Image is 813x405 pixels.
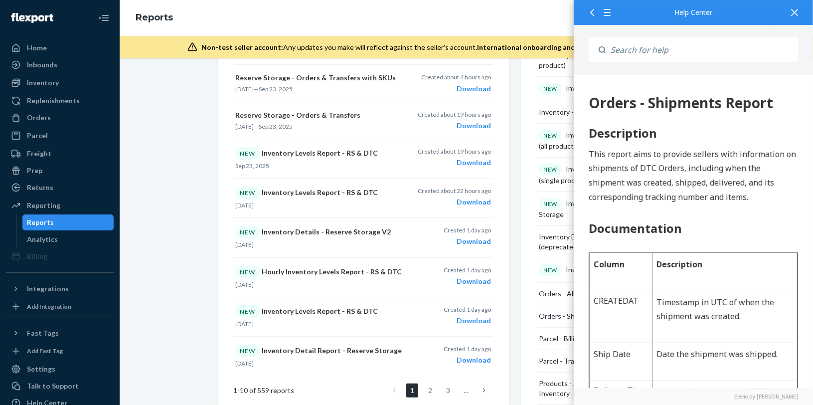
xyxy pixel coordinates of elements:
a: Home [6,40,114,56]
span: Non-test seller account: [201,43,283,51]
button: NEWInventory Detail Report - LOT & FEFO (all products) [537,124,699,158]
div: Download [444,276,491,286]
img: Flexport logo [11,13,53,23]
time: Sep 23, 2025 [259,123,293,130]
a: Add Integration [6,301,114,313]
p: Created about 19 hours ago [418,147,491,156]
p: Reserve Storage - Orders & Transfers [236,110,404,120]
p: Ship Date [20,272,74,287]
div: Settings [27,364,55,374]
a: Page 2 [424,384,436,398]
button: Close Navigation [94,8,114,28]
div: 532 Orders - Shipments Report [15,20,224,37]
div: Inventory Levels Report - RS & DTC [539,264,677,276]
div: Download [418,197,491,207]
a: Page 3 [442,384,454,398]
a: Analytics [22,231,114,247]
div: NEW [236,187,260,199]
button: Inventory - Lot tracking and FEFO (single product) [537,44,699,77]
button: NEWInventory Details - Reserve Storage V2[DATE]Created 1 day agoDownload [234,218,493,257]
p: NEW [543,200,557,208]
time: [DATE] [236,360,254,367]
p: Created about 19 hours ago [418,110,491,119]
ol: breadcrumbs [128,3,181,32]
a: Orders [6,110,114,126]
a: Reports [136,12,173,23]
div: Parcel [27,131,48,141]
button: Reserve Storage - Orders & Transfers[DATE]—Sep 23, 2025Created about 19 hours agoDownload [234,102,493,139]
button: Integrations [6,281,114,297]
div: Inventory - Monthly Reconciliation [539,83,673,95]
p: Created 1 day ago [444,305,491,314]
div: Inbounds [27,60,57,70]
div: Download [418,121,491,131]
a: Prep [6,163,114,179]
div: Inventory Detail Report - Reserve Storage [539,198,688,220]
div: Freight [27,149,51,159]
p: This report aims to provide sellers with information on shipments of DTC Orders, including when t... [15,72,224,130]
p: Inventory Details - Reserve Storage V2 [236,226,404,238]
div: Inventory - Lot tracking and FEFO (single product) [539,50,687,70]
a: Inventory [6,75,114,91]
h2: Description [15,49,224,67]
a: Settings [6,361,114,377]
button: Products - All Case Packs With Dims And Inventory [537,373,699,405]
li: ... [460,384,472,398]
div: Reports [27,217,54,227]
p: Reserve Storage - Orders & Transfers with SKUs [236,73,404,83]
p: Created about 22 hours ago [418,187,491,195]
button: NEWInventory - Monthly Reconciliation [537,77,699,101]
time: Sep 23, 2025 [236,162,270,170]
button: Inventory - Units in Long Term Storage [537,101,699,124]
a: Elevio by [PERSON_NAME] [589,393,798,400]
time: [DATE] [236,281,254,288]
td: CREATEDAT [16,216,79,268]
a: Add Fast Tag [6,345,114,357]
div: Orders - Shipments [539,311,600,321]
div: Download [444,236,491,246]
button: NEWInventory Levels Report - RS & DTC [537,258,699,283]
button: Orders - All Orders [537,283,699,305]
p: NEW [543,132,557,140]
time: Sep 23, 2025 [259,85,293,93]
p: — [236,122,404,131]
div: Inventory Detail Report - LOT & FEFO (single product) [539,164,689,186]
a: Freight [6,146,114,162]
div: Inventory [27,78,59,88]
button: Parcel - Billing [537,328,699,350]
span: 1 - 10 of 559 reports [234,386,295,396]
p: NEW [543,166,557,174]
time: [DATE] [236,241,254,248]
button: Talk to Support [6,378,114,394]
p: Inventory Levels Report - RS & DTC [236,147,404,160]
p: Hourly Inventory Levels Report - RS & DTC [236,266,404,278]
a: Reports [22,214,114,230]
span: Chat [23,7,44,16]
p: NEW [543,266,557,274]
time: [DATE] [236,202,254,209]
time: [DATE] [236,123,254,130]
div: Returns [27,183,53,193]
div: Inventory Details - Reserve Storage (deprecated) [539,232,687,252]
span: International onboarding and inbounding may not work during impersonation. [477,43,735,51]
p: Timestamp in UTC of when the shipment was delivered. [83,310,219,339]
input: Search [606,37,798,62]
p: Inventory Levels Report - RS & DTC [236,305,404,318]
button: Parcel - Tracking Details [537,350,699,373]
button: NEWInventory Detail Report - Reserve Storage[DATE]Created 1 day agoDownload [234,337,493,376]
div: Prep [27,166,42,176]
p: Timestamp in UTC of when the shipment was created. [83,220,219,249]
p: Created 1 day ago [444,345,491,353]
a: Inbounds [6,57,114,73]
p: Created 1 day ago [444,266,491,274]
div: NEW [236,345,260,357]
div: Analytics [27,234,58,244]
div: NEW [236,226,260,238]
div: Fast Tags [27,328,59,338]
p: — [236,85,404,93]
div: Download [418,158,491,168]
div: Download [421,84,491,94]
p: Inventory Detail Report - Reserve Storage [236,345,404,357]
button: NEWInventory Detail Report - Reserve Storage [537,192,699,226]
div: Inventory - Units in Long Term Storage [539,107,660,117]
